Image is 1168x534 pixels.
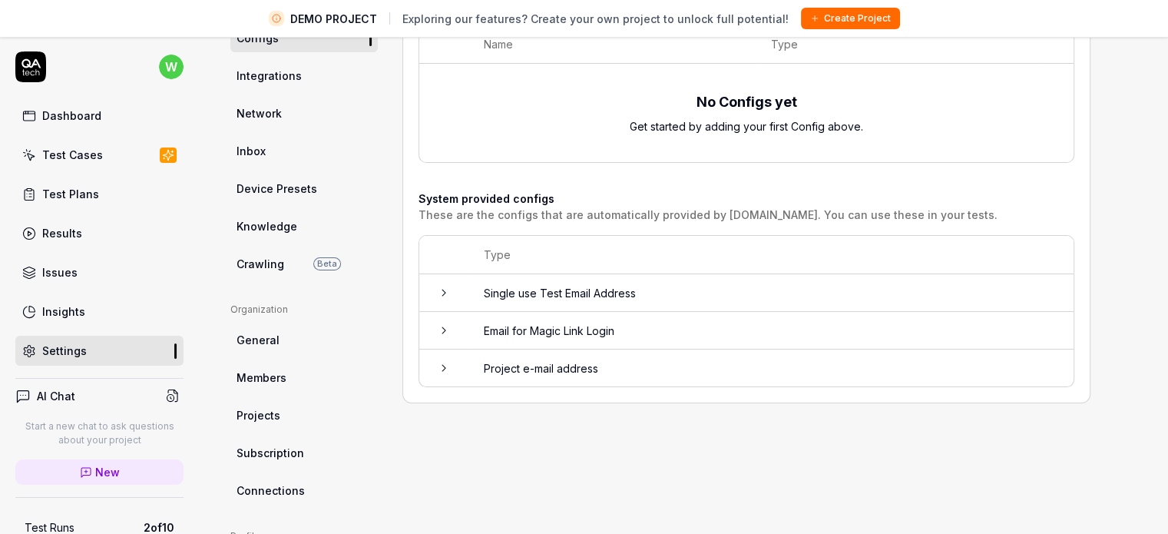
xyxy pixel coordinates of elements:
[42,225,82,241] div: Results
[230,137,378,165] a: Inbox
[237,181,317,197] span: Device Presets
[237,407,280,423] span: Projects
[230,212,378,240] a: Knowledge
[237,143,266,159] span: Inbox
[419,207,1074,223] div: These are the configs that are automatically provided by [DOMAIN_NAME]. You can use these in your...
[230,24,378,52] a: Configs
[15,218,184,248] a: Results
[15,179,184,209] a: Test Plans
[42,343,87,359] div: Settings
[42,108,101,124] div: Dashboard
[402,11,789,27] span: Exploring our features? Create your own project to unlock full potential!
[468,274,1074,312] td: Single use Test Email Address
[42,186,99,202] div: Test Plans
[237,218,297,234] span: Knowledge
[237,68,302,84] span: Integrations
[230,61,378,90] a: Integrations
[313,257,341,270] span: Beta
[237,483,305,499] span: Connections
[237,445,304,461] span: Subscription
[801,8,900,29] button: Create Project
[237,105,282,121] span: Network
[756,25,1043,64] th: Type
[159,55,184,79] span: w
[468,312,1074,350] td: Email for Magic Link Login
[15,459,184,485] a: New
[237,256,284,272] span: Crawling
[290,11,377,27] span: DEMO PROJECT
[230,326,378,354] a: General
[696,91,797,112] div: No Configs yet
[230,99,378,128] a: Network
[230,401,378,430] a: Projects
[237,332,280,348] span: General
[42,303,85,320] div: Insights
[468,236,1074,274] th: Type
[237,370,286,386] span: Members
[42,147,103,163] div: Test Cases
[95,464,120,480] span: New
[15,297,184,327] a: Insights
[468,350,1074,386] td: Project e-mail address
[230,250,378,278] a: CrawlingBeta
[15,101,184,131] a: Dashboard
[15,336,184,366] a: Settings
[468,25,756,64] th: Name
[37,388,75,404] h4: AI Chat
[230,303,378,317] div: Organization
[237,30,279,46] span: Configs
[159,51,184,82] button: w
[15,257,184,287] a: Issues
[15,140,184,170] a: Test Cases
[42,264,78,280] div: Issues
[419,191,1074,207] h4: System provided configs
[15,420,184,447] p: Start a new chat to ask questions about your project
[230,476,378,505] a: Connections
[230,439,378,467] a: Subscription
[230,363,378,392] a: Members
[630,118,863,134] div: Get started by adding your first Config above.
[230,174,378,203] a: Device Presets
